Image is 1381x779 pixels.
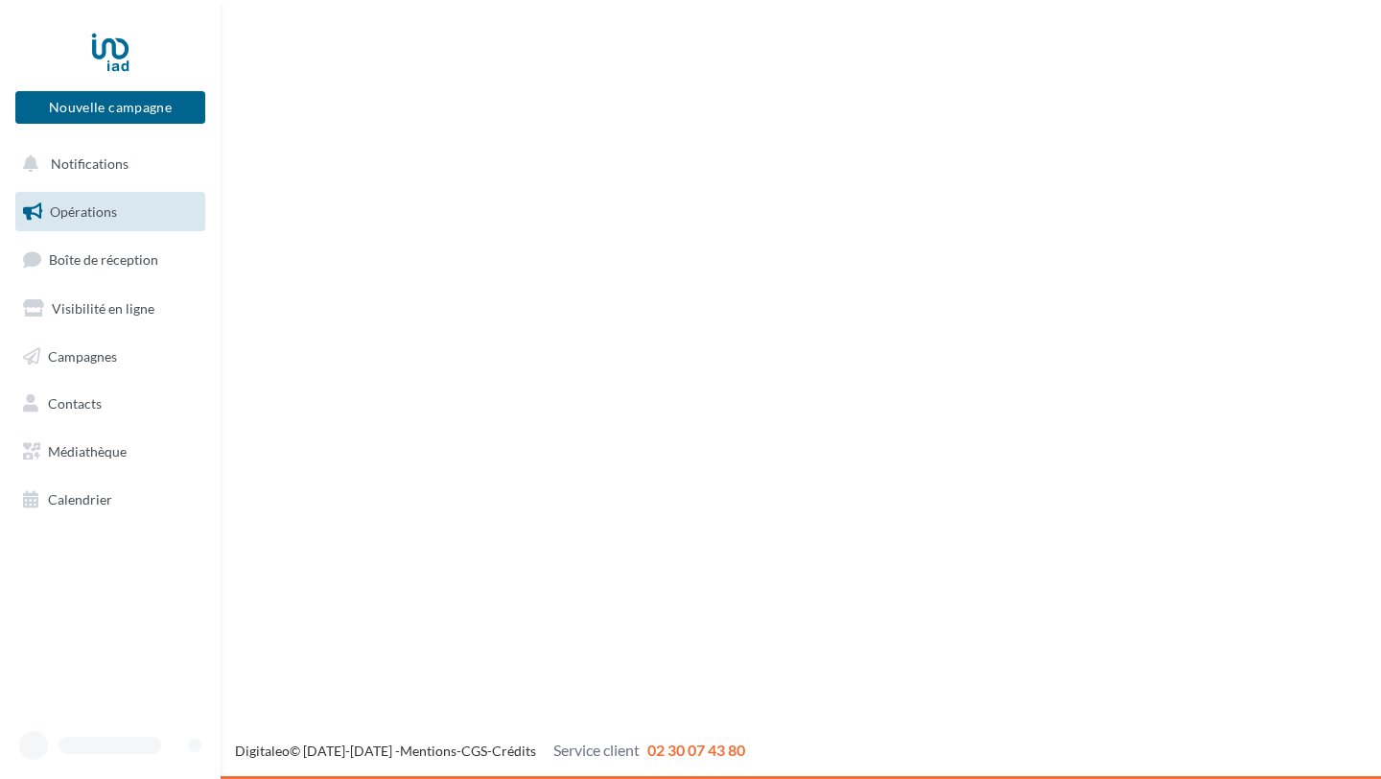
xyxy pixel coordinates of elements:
[51,155,129,172] span: Notifications
[50,203,117,220] span: Opérations
[15,91,205,124] button: Nouvelle campagne
[12,384,209,424] a: Contacts
[235,743,745,759] span: © [DATE]-[DATE] - - -
[48,443,127,460] span: Médiathèque
[12,480,209,520] a: Calendrier
[12,239,209,280] a: Boîte de réception
[49,251,158,268] span: Boîte de réception
[48,395,102,412] span: Contacts
[12,192,209,232] a: Opérations
[12,144,201,184] button: Notifications
[52,300,154,317] span: Visibilité en ligne
[48,347,117,364] span: Campagnes
[12,337,209,377] a: Campagnes
[492,743,536,759] a: Crédits
[647,741,745,759] span: 02 30 07 43 80
[48,491,112,508] span: Calendrier
[12,289,209,329] a: Visibilité en ligne
[400,743,456,759] a: Mentions
[553,741,640,759] span: Service client
[12,432,209,472] a: Médiathèque
[235,743,290,759] a: Digitaleo
[461,743,487,759] a: CGS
